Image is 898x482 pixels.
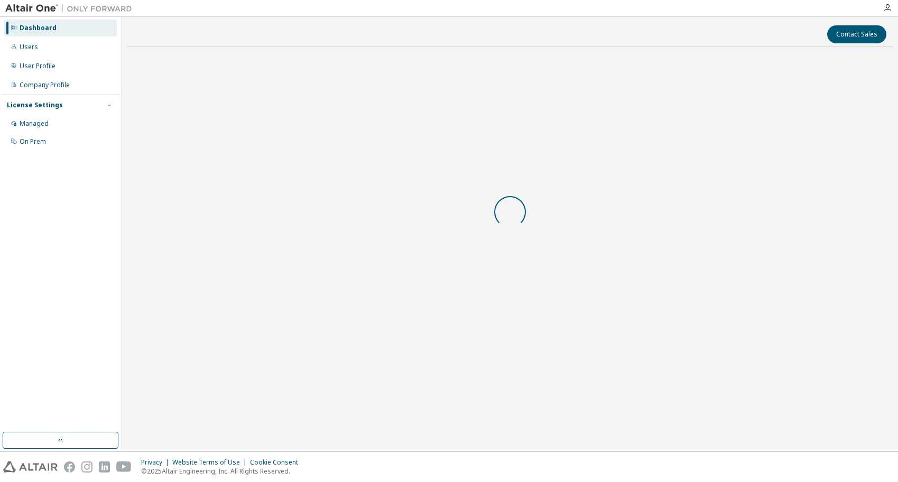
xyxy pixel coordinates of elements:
div: Privacy [141,458,172,467]
div: Dashboard [20,24,57,32]
img: facebook.svg [64,461,75,472]
button: Contact Sales [827,25,886,43]
img: linkedin.svg [99,461,110,472]
p: © 2025 Altair Engineering, Inc. All Rights Reserved. [141,467,304,476]
img: Altair One [5,3,137,14]
div: Website Terms of Use [172,458,250,467]
div: Cookie Consent [250,458,304,467]
img: altair_logo.svg [3,461,58,472]
div: Company Profile [20,81,70,89]
div: User Profile [20,62,55,70]
div: License Settings [7,101,63,109]
div: Managed [20,119,49,128]
img: instagram.svg [81,461,92,472]
img: youtube.svg [116,461,132,472]
div: Users [20,43,38,51]
div: On Prem [20,137,46,146]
